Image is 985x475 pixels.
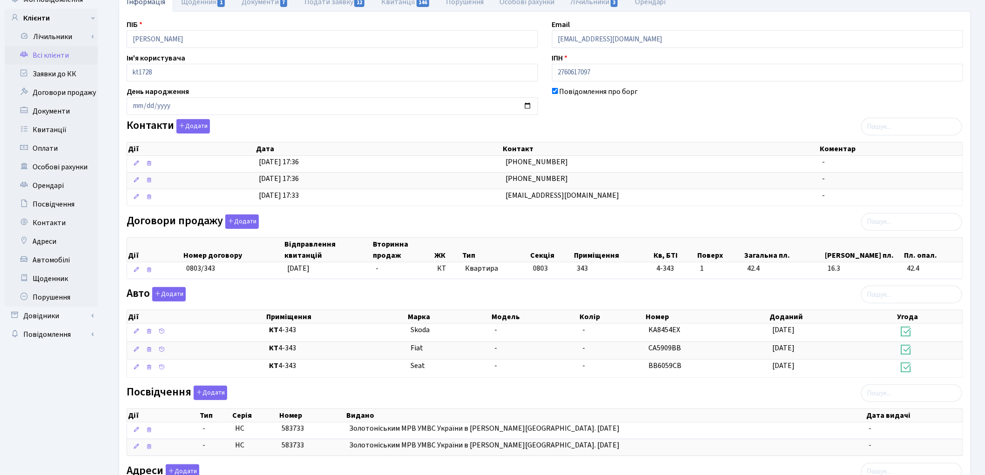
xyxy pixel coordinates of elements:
[494,343,497,353] span: -
[560,86,638,97] label: Повідомлення про борг
[5,269,98,288] a: Щоденник
[127,142,255,155] th: Дії
[269,361,278,371] b: КТ
[202,440,228,451] span: -
[5,195,98,214] a: Посвідчення
[656,263,693,274] span: 4-343
[202,423,228,434] span: -
[828,263,899,274] span: 16.3
[5,83,98,102] a: Договори продажу
[819,142,963,155] th: Коментар
[437,263,457,274] span: КТ
[5,325,98,344] a: Повідомлення
[350,423,620,434] span: Золотоніським МРВ УМВС України в [PERSON_NAME][GEOGRAPHIC_DATA]. [DATE]
[579,310,645,323] th: Колір
[350,440,620,450] span: Золотоніським МРВ УМВС України в [PERSON_NAME][GEOGRAPHIC_DATA]. [DATE]
[648,361,681,371] span: BB6059CB
[223,213,259,229] a: Додати
[282,423,304,434] span: 583733
[283,238,372,262] th: Відправлення квитанцій
[127,238,182,262] th: Дії
[194,386,227,400] button: Посвідчення
[259,190,299,201] span: [DATE] 17:33
[5,232,98,251] a: Адреси
[199,409,231,422] th: Тип
[506,174,568,184] span: [PHONE_NUMBER]
[5,251,98,269] a: Автомобілі
[573,238,653,262] th: Приміщення
[491,310,579,323] th: Модель
[772,343,795,353] span: [DATE]
[5,176,98,195] a: Орендарі
[186,263,215,274] span: 0803/343
[697,238,744,262] th: Поверх
[823,174,825,184] span: -
[744,238,824,262] th: Загальна пл.
[823,157,825,167] span: -
[282,440,304,450] span: 583733
[346,409,866,422] th: Видано
[269,325,403,335] span: 4-343
[648,343,681,353] span: CA5909BB
[896,310,963,323] th: Угода
[700,263,740,274] span: 1
[772,361,795,371] span: [DATE]
[278,409,346,422] th: Номер
[645,310,769,323] th: Номер
[861,118,962,135] input: Пошук...
[494,325,497,335] span: -
[865,409,963,422] th: Дата видачі
[903,238,963,262] th: Пл. опал.
[533,263,548,274] span: 0803
[127,386,227,400] label: Посвідчення
[869,440,872,450] span: -
[127,53,185,64] label: Ім'я користувача
[235,440,244,450] span: НС
[372,238,433,262] th: Вторинна продаж
[259,174,299,184] span: [DATE] 17:36
[152,287,186,301] button: Авто
[5,102,98,120] a: Документи
[5,139,98,158] a: Оплати
[552,19,570,30] label: Email
[407,310,491,323] th: Марка
[235,423,244,434] span: НС
[376,263,378,274] span: -
[127,19,142,30] label: ПІБ
[127,409,199,422] th: Дії
[127,119,210,134] label: Контакти
[182,238,283,262] th: Номер договору
[127,287,186,301] label: Авто
[582,343,585,353] span: -
[434,238,461,262] th: ЖК
[529,238,573,262] th: Секція
[150,286,186,302] a: Додати
[465,263,526,274] span: Квартира
[269,361,403,371] span: 4-343
[861,213,962,231] input: Пошук...
[772,325,795,335] span: [DATE]
[269,325,278,335] b: КТ
[5,158,98,176] a: Особові рахунки
[5,214,98,232] a: Контакти
[5,120,98,139] a: Квитанції
[494,361,497,371] span: -
[869,423,872,434] span: -
[411,361,425,371] span: Seat
[255,142,502,155] th: Дата
[506,157,568,167] span: [PHONE_NUMBER]
[824,238,904,262] th: [PERSON_NAME] пл.
[502,142,819,155] th: Контакт
[5,9,98,27] a: Клієнти
[861,384,962,402] input: Пошук...
[265,310,407,323] th: Приміщення
[411,325,430,335] span: Skoda
[127,214,259,229] label: Договори продажу
[127,310,265,323] th: Дії
[287,263,310,274] span: [DATE]
[11,27,98,46] a: Лічильники
[823,190,825,201] span: -
[648,325,680,335] span: KA8454EX
[174,118,210,134] a: Додати
[461,238,529,262] th: Тип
